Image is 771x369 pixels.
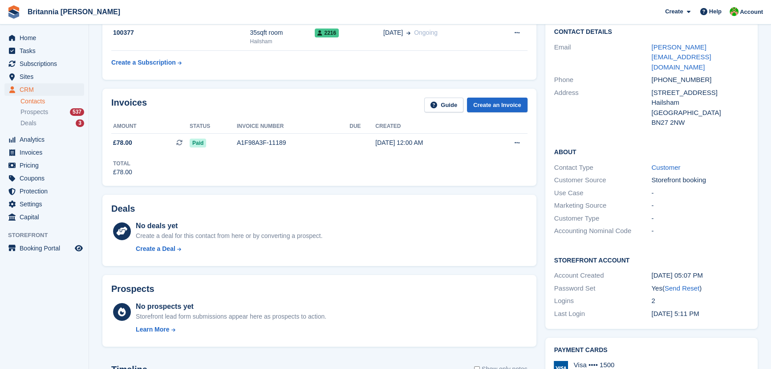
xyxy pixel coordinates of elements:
[20,97,84,106] a: Contacts
[554,201,652,211] div: Marketing Source
[651,283,749,294] div: Yes
[20,172,73,184] span: Coupons
[250,28,315,37] div: 35sqft room
[250,37,315,45] div: Hailsham
[4,57,84,70] a: menu
[20,185,73,197] span: Protection
[651,310,699,317] time: 2025-08-07 16:11:25 UTC
[651,108,749,118] div: [GEOGRAPHIC_DATA]
[20,107,84,117] a: Prospects 537
[651,296,749,306] div: 2
[190,139,206,148] span: Paid
[4,83,84,96] a: menu
[4,211,84,223] a: menu
[24,4,124,19] a: Britannia [PERSON_NAME]
[4,172,84,184] a: menu
[20,133,73,146] span: Analytics
[554,175,652,185] div: Customer Source
[651,175,749,185] div: Storefront booking
[73,243,84,254] a: Preview store
[554,309,652,319] div: Last Login
[20,211,73,223] span: Capital
[709,7,722,16] span: Help
[70,108,84,116] div: 537
[554,296,652,306] div: Logins
[651,188,749,198] div: -
[76,119,84,127] div: 3
[20,198,73,210] span: Settings
[651,75,749,85] div: [PHONE_NUMBER]
[554,347,749,354] h2: Payment cards
[383,28,403,37] span: [DATE]
[20,146,73,159] span: Invoices
[651,213,749,224] div: -
[424,98,463,112] a: Guide
[4,32,84,44] a: menu
[651,164,680,171] a: Customer
[375,119,484,134] th: Created
[20,45,73,57] span: Tasks
[554,42,652,73] div: Email
[7,5,20,19] img: stora-icon-8386f47178a22dfd0bd8f6a31ec36ba5ce8667c1dd55bd0f319d3a0aa187defe.svg
[113,168,132,177] div: £78.00
[4,198,84,210] a: menu
[20,242,73,254] span: Booking Portal
[740,8,763,16] span: Account
[554,213,652,224] div: Customer Type
[8,231,89,240] span: Storefront
[136,312,326,321] div: Storefront lead form submissions appear here as prospects to action.
[136,325,326,334] a: Learn More
[662,284,702,292] span: ( )
[4,133,84,146] a: menu
[111,54,182,71] a: Create a Subscription
[136,231,322,241] div: Create a deal for this contact from here or by converting a prospect.
[237,119,349,134] th: Invoice number
[136,244,322,254] a: Create a Deal
[651,98,749,108] div: Hailsham
[4,185,84,197] a: menu
[375,138,484,148] div: [DATE] 12:00 AM
[20,70,73,83] span: Sites
[20,57,73,70] span: Subscriptions
[4,45,84,57] a: menu
[554,88,652,128] div: Address
[136,325,169,334] div: Learn More
[20,108,48,116] span: Prospects
[554,283,652,294] div: Password Set
[651,271,749,281] div: [DATE] 05:07 PM
[554,29,749,36] h2: Contact Details
[4,146,84,159] a: menu
[113,160,132,168] div: Total
[237,138,349,148] div: A1F98A3F-11189
[315,29,339,37] span: 2216
[651,118,749,128] div: BN27 2NW
[554,271,652,281] div: Account Created
[136,301,326,312] div: No prospects yet
[111,284,154,294] h2: Prospects
[414,29,438,36] span: Ongoing
[4,159,84,172] a: menu
[111,204,135,214] h2: Deals
[651,43,711,71] a: [PERSON_NAME][EMAIL_ADDRESS][DOMAIN_NAME]
[554,75,652,85] div: Phone
[651,88,749,98] div: [STREET_ADDRESS]
[20,119,84,128] a: Deals 3
[20,159,73,172] span: Pricing
[574,361,619,369] div: Visa •••• 1500
[20,83,73,96] span: CRM
[20,119,37,127] span: Deals
[113,138,132,148] span: £78.00
[190,119,237,134] th: Status
[554,226,652,236] div: Accounting Nominal Code
[111,119,190,134] th: Amount
[4,70,84,83] a: menu
[349,119,375,134] th: Due
[111,58,176,67] div: Create a Subscription
[554,188,652,198] div: Use Case
[111,28,250,37] div: 100377
[554,255,749,264] h2: Storefront Account
[4,242,84,254] a: menu
[665,7,683,16] span: Create
[20,32,73,44] span: Home
[651,201,749,211] div: -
